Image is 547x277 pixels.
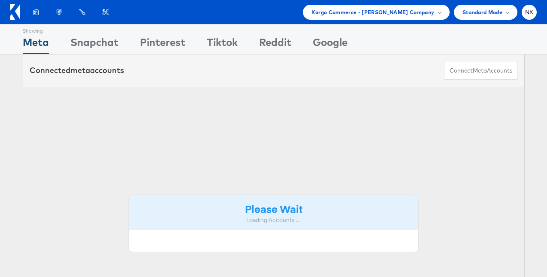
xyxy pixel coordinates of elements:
[70,65,90,75] span: meta
[70,35,118,54] div: Snapchat
[462,8,502,17] span: Standard Mode
[23,24,49,35] div: Showing
[207,35,238,54] div: Tiktok
[30,65,124,76] div: Connected accounts
[525,9,534,15] span: NK
[311,8,435,17] span: Kargo Commerce - [PERSON_NAME] Company
[444,61,518,80] button: ConnectmetaAccounts
[473,67,487,75] span: meta
[259,35,291,54] div: Reddit
[23,35,49,54] div: Meta
[245,201,302,216] strong: Please Wait
[140,35,185,54] div: Pinterest
[135,216,412,224] div: Loading Accounts ....
[313,35,348,54] div: Google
